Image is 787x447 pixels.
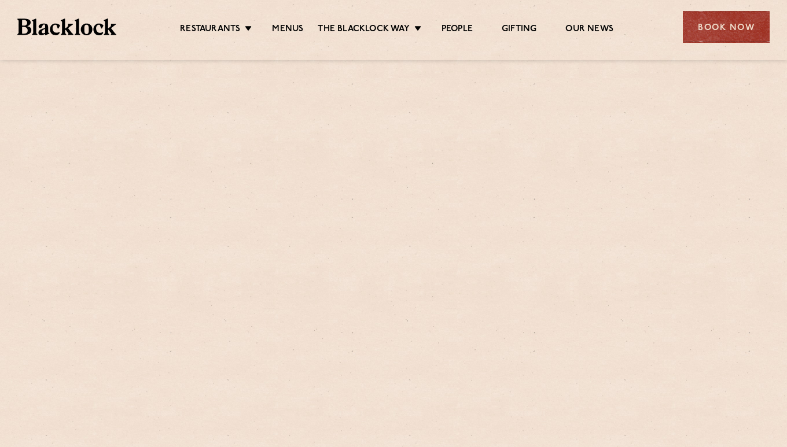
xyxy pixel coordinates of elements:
a: Restaurants [180,24,240,36]
a: Our News [565,24,613,36]
a: Menus [272,24,303,36]
img: BL_Textured_Logo-footer-cropped.svg [17,19,116,35]
a: The Blacklock Way [318,24,409,36]
a: People [442,24,473,36]
a: Gifting [502,24,536,36]
div: Book Now [683,11,770,43]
